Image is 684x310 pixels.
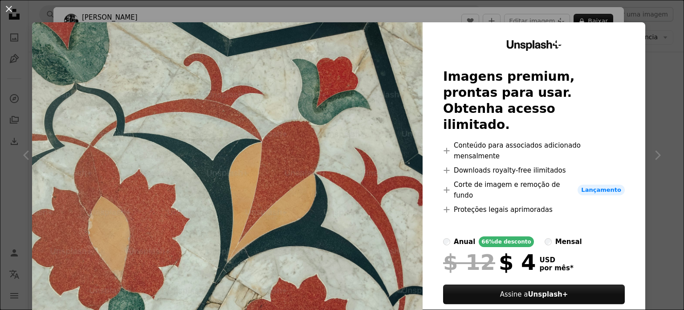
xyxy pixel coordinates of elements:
[578,185,625,195] span: Lançamento
[443,251,495,274] span: $ 12
[540,256,574,264] span: USD
[479,236,533,247] div: 66% de desconto
[545,238,552,245] input: mensal
[555,236,582,247] div: mensal
[540,264,574,272] span: por mês *
[443,165,625,176] li: Downloads royalty-free ilimitados
[443,238,450,245] input: anual66%de desconto
[443,204,625,215] li: Proteções legais aprimoradas
[443,140,625,161] li: Conteúdo para associados adicionado mensalmente
[443,179,625,201] li: Corte de imagem e remoção de fundo
[443,69,625,133] h2: Imagens premium, prontas para usar. Obtenha acesso ilimitado.
[528,290,568,298] strong: Unsplash+
[443,251,536,274] div: $ 4
[443,285,625,304] button: Assine aUnsplash+
[454,236,475,247] div: anual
